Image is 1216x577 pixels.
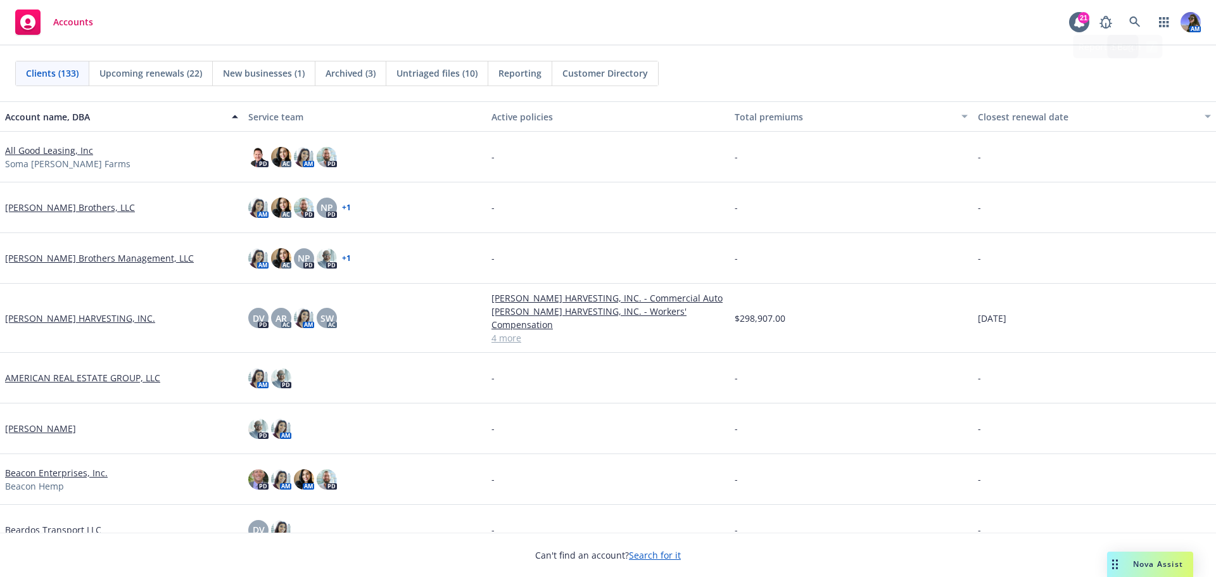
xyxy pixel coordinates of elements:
[5,110,224,124] div: Account name, DBA
[562,67,648,80] span: Customer Directory
[5,251,194,265] a: [PERSON_NAME] Brothers Management, LLC
[491,251,495,265] span: -
[735,371,738,384] span: -
[491,201,495,214] span: -
[1078,12,1089,23] div: 21
[486,101,730,132] button: Active policies
[1093,10,1118,35] a: Report a Bug
[1122,10,1148,35] a: Search
[248,248,269,269] img: photo
[271,147,291,167] img: photo
[491,371,495,384] span: -
[978,251,981,265] span: -
[491,523,495,536] span: -
[26,67,79,80] span: Clients (133)
[99,67,202,80] span: Upcoming renewals (22)
[735,422,738,435] span: -
[253,523,265,536] span: DV
[253,312,265,325] span: DV
[735,472,738,486] span: -
[326,67,376,80] span: Archived (3)
[1133,559,1183,569] span: Nova Assist
[271,419,291,439] img: photo
[294,147,314,167] img: photo
[5,371,160,384] a: AMERICAN REAL ESTATE GROUP, LLC
[320,201,333,214] span: NP
[294,469,314,490] img: photo
[735,251,738,265] span: -
[735,201,738,214] span: -
[730,101,973,132] button: Total premiums
[248,368,269,388] img: photo
[491,150,495,163] span: -
[5,422,76,435] a: [PERSON_NAME]
[298,251,310,265] span: NP
[978,201,981,214] span: -
[248,147,269,167] img: photo
[5,201,135,214] a: [PERSON_NAME] Brothers, LLC
[396,67,478,80] span: Untriaged files (10)
[978,523,981,536] span: -
[735,523,738,536] span: -
[271,248,291,269] img: photo
[294,198,314,218] img: photo
[317,147,337,167] img: photo
[1107,552,1193,577] button: Nova Assist
[1181,12,1201,32] img: photo
[5,312,155,325] a: [PERSON_NAME] HARVESTING, INC.
[1151,10,1177,35] a: Switch app
[271,368,291,388] img: photo
[978,371,981,384] span: -
[978,150,981,163] span: -
[320,312,334,325] span: SW
[223,67,305,80] span: New businesses (1)
[629,549,681,561] a: Search for it
[275,312,287,325] span: AR
[5,144,93,157] a: All Good Leasing, Inc
[535,548,681,562] span: Can't find an account?
[978,110,1197,124] div: Closest renewal date
[735,110,954,124] div: Total premiums
[978,312,1006,325] span: [DATE]
[5,523,101,536] a: Beardos Transport LLC
[5,466,108,479] a: Beacon Enterprises, Inc.
[317,248,337,269] img: photo
[1107,552,1123,577] div: Drag to move
[735,312,785,325] span: $298,907.00
[53,17,93,27] span: Accounts
[248,198,269,218] img: photo
[10,4,98,40] a: Accounts
[491,305,725,331] a: [PERSON_NAME] HARVESTING, INC. - Workers' Compensation
[978,472,981,486] span: -
[271,469,291,490] img: photo
[5,157,130,170] span: Soma [PERSON_NAME] Farms
[491,422,495,435] span: -
[491,472,495,486] span: -
[342,255,351,262] a: + 1
[248,110,481,124] div: Service team
[342,204,351,212] a: + 1
[243,101,486,132] button: Service team
[248,469,269,490] img: photo
[248,419,269,439] img: photo
[317,469,337,490] img: photo
[271,198,291,218] img: photo
[491,110,725,124] div: Active policies
[5,479,64,493] span: Beacon Hemp
[294,308,314,328] img: photo
[491,291,725,305] a: [PERSON_NAME] HARVESTING, INC. - Commercial Auto
[735,150,738,163] span: -
[491,331,725,345] a: 4 more
[978,422,981,435] span: -
[271,520,291,540] img: photo
[498,67,541,80] span: Reporting
[973,101,1216,132] button: Closest renewal date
